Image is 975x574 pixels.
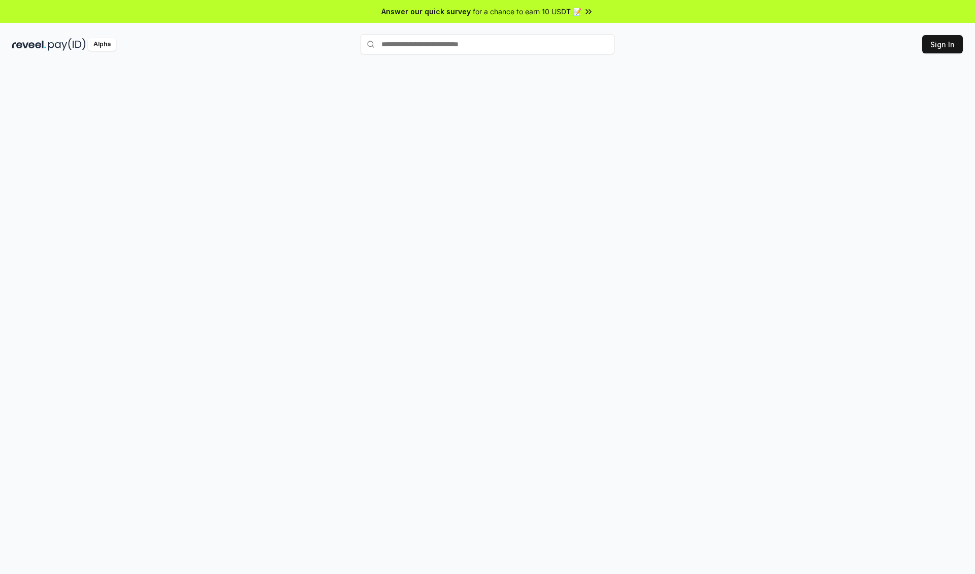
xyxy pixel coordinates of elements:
button: Sign In [922,35,963,53]
div: Alpha [88,38,116,51]
span: Answer our quick survey [381,6,471,17]
img: pay_id [48,38,86,51]
span: for a chance to earn 10 USDT 📝 [473,6,581,17]
img: reveel_dark [12,38,46,51]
